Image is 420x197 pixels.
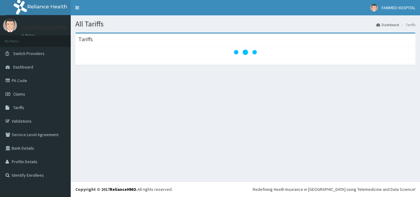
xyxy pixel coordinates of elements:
[13,51,45,56] span: Switch Providers
[22,25,67,30] p: FANIMED HOSPITAL
[75,20,415,28] h1: All Tariffs
[400,22,415,27] li: Tariffs
[110,187,136,192] a: RelianceHMO
[13,91,25,97] span: Claims
[71,181,420,197] footer: All rights reserved.
[382,5,415,10] span: FANIMED HOSPITAL
[3,18,17,32] img: User Image
[370,4,378,12] img: User Image
[75,187,137,192] strong: Copyright © 2017 .
[22,33,36,38] a: Online
[233,40,258,65] svg: audio-loading
[253,186,415,192] div: Redefining Heath Insurance in [GEOGRAPHIC_DATA] using Telemedicine and Data Science!
[78,37,93,42] h3: Tariffs
[376,22,399,27] a: Dashboard
[13,64,33,70] span: Dashboard
[13,105,24,110] span: Tariffs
